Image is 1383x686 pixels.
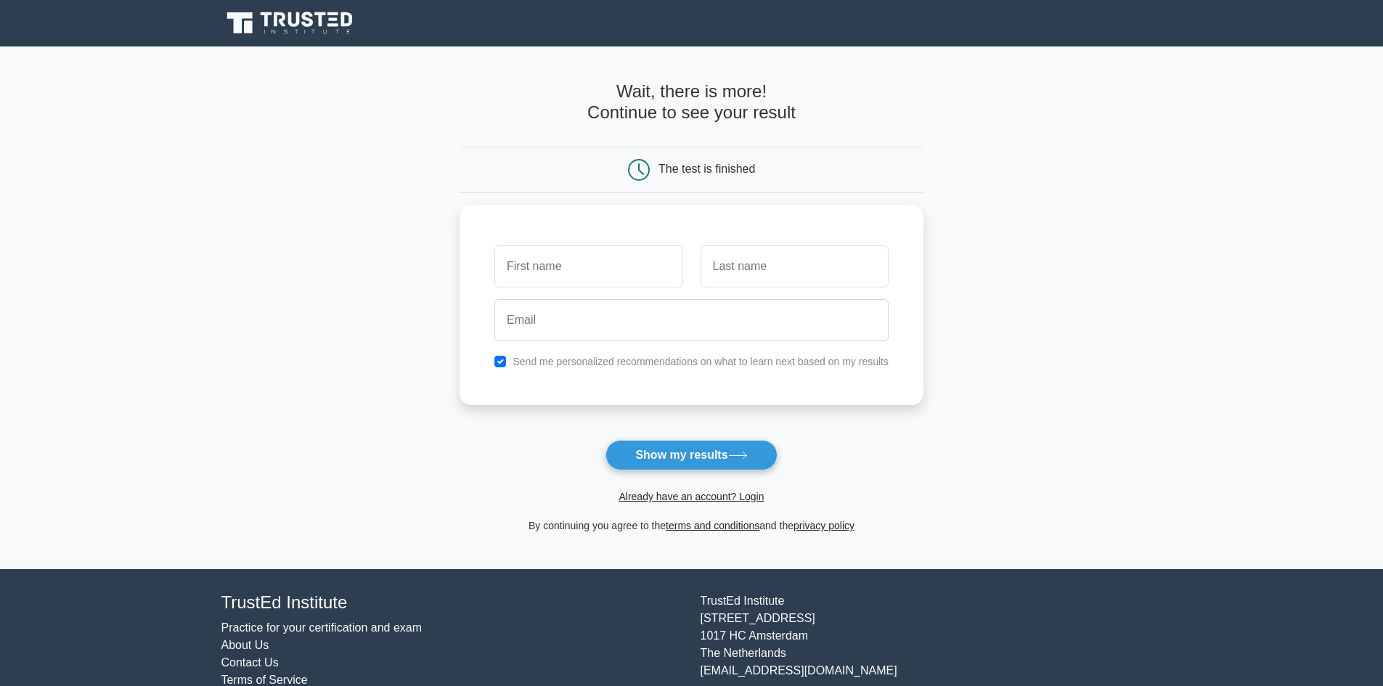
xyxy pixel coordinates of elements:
input: Last name [701,245,889,287]
a: terms and conditions [666,520,759,531]
a: Already have an account? Login [619,491,764,502]
h4: TrustEd Institute [221,592,683,613]
a: Terms of Service [221,674,308,686]
div: The test is finished [658,163,755,175]
a: privacy policy [794,520,854,531]
label: Send me personalized recommendations on what to learn next based on my results [513,356,889,367]
h4: Wait, there is more! Continue to see your result [460,81,923,123]
div: By continuing you agree to the and the [451,517,932,534]
input: First name [494,245,682,287]
a: Practice for your certification and exam [221,621,423,634]
input: Email [494,299,889,341]
button: Show my results [605,440,777,470]
a: About Us [221,639,269,651]
a: Contact Us [221,656,279,669]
